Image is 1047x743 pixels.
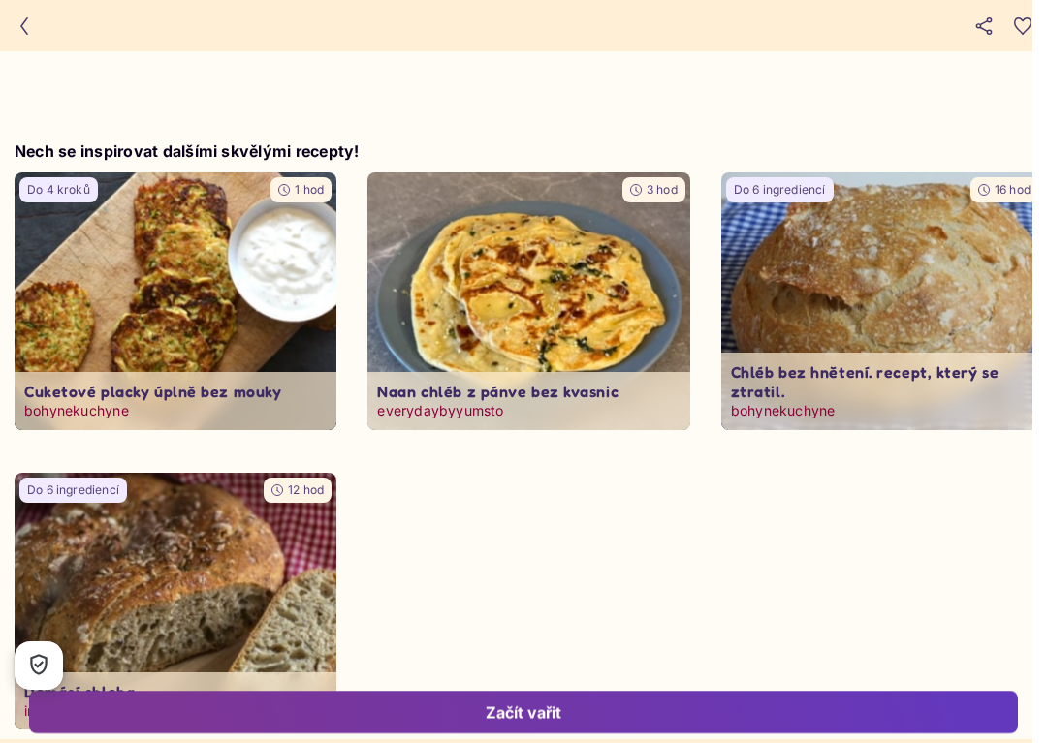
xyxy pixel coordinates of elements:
a: undefinedDo 6 ingrediencí12 hodDomácí chlebaingofbaking [15,473,336,730]
p: Naan chléb z pánve bez kvasnic [377,382,680,401]
span: 3 hod [647,182,678,197]
p: Do 6 ingrediencí [734,182,826,199]
div: Začít vařit [50,701,997,723]
img: undefined [360,166,698,436]
span: 16 hod [995,182,1031,197]
a: undefined3 hodNaan chléb z pánve bez kvasniceverydaybyyumsto [367,172,689,430]
a: undefinedDo 4 kroků1 hodCuketové placky úplně bez moukybohynekuchyne [15,172,336,430]
p: Domácí chleba [24,682,327,701]
p: Chléb bez hnětení. recept, který se ztratil. [731,362,1033,401]
p: bohynekuchyne [24,401,327,420]
span: 1 hod [295,182,324,197]
p: Do 4 kroků [27,182,90,199]
p: bohynekuchyne [731,401,1033,420]
h2: Nech se inspirovat dalšími skvělými recepty! [15,139,1043,163]
p: ingofbaking [24,701,327,721]
img: undefined [7,166,345,436]
button: Začít vařit [29,691,1018,733]
span: 12 hod [288,482,324,497]
img: undefined [7,466,345,736]
p: everydaybyyumsto [377,401,680,420]
p: Cuketové placky úplně bez mouky [24,382,327,401]
p: Do 6 ingrediencí [27,482,119,499]
a: undefinedDo 6 ingrediencí16 hodChléb bez hnětení. recept, který se ztratil.bohynekuchyne [721,172,1043,430]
